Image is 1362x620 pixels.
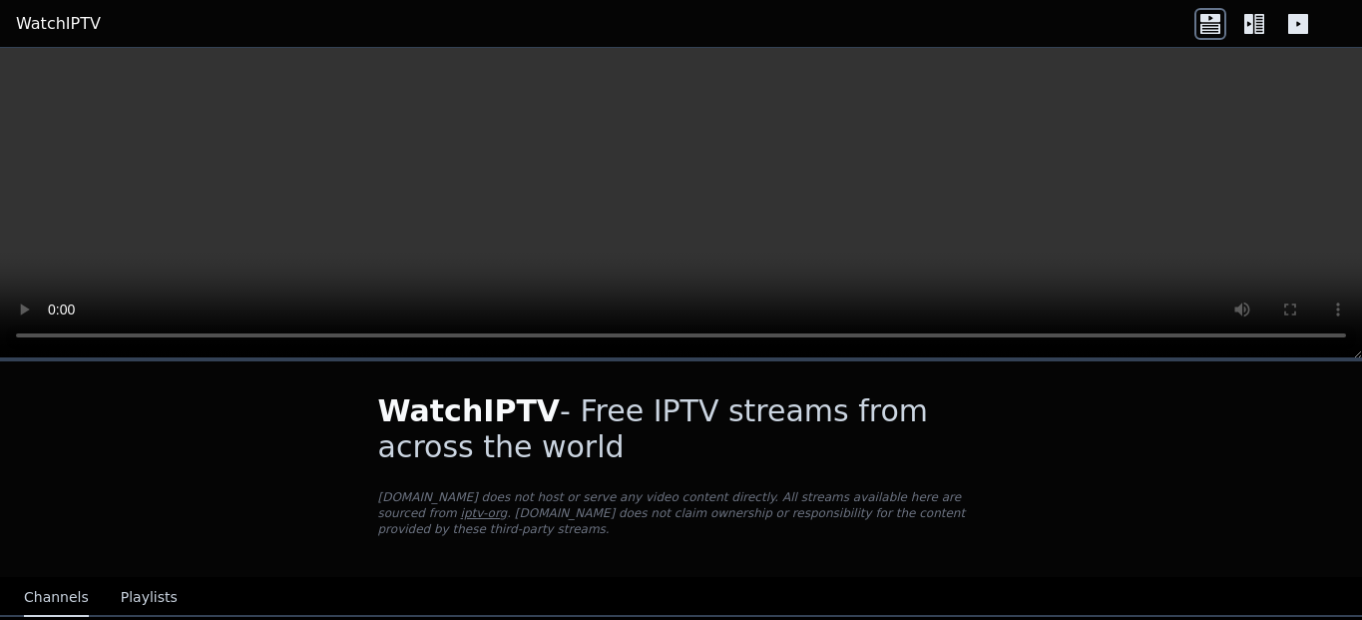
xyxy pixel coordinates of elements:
[121,579,178,617] button: Playlists
[378,489,985,537] p: [DOMAIN_NAME] does not host or serve any video content directly. All streams available here are s...
[461,506,508,520] a: iptv-org
[16,12,101,36] a: WatchIPTV
[378,393,985,465] h1: - Free IPTV streams from across the world
[378,393,561,428] span: WatchIPTV
[24,579,89,617] button: Channels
